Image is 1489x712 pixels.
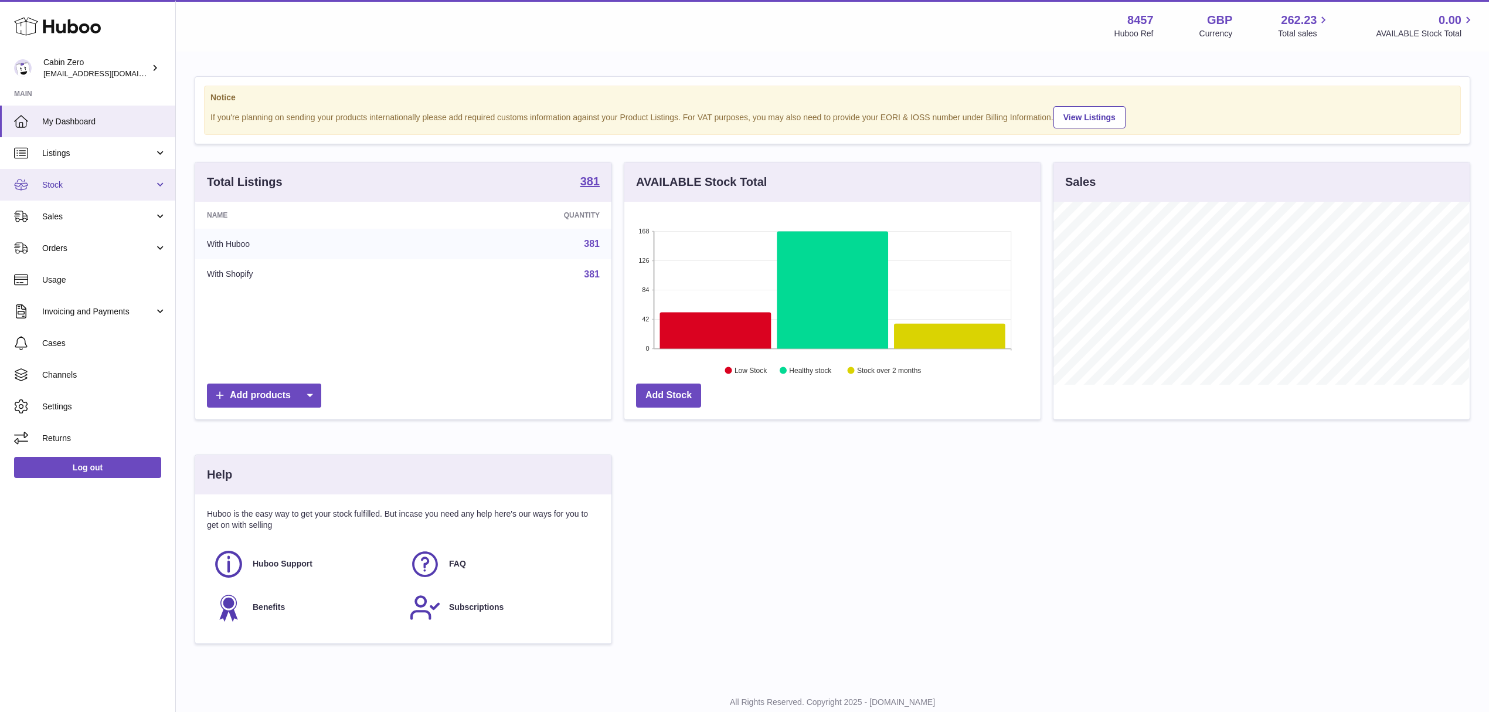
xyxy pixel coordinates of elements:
h3: AVAILABLE Stock Total [636,174,767,190]
text: 126 [638,257,649,264]
div: Cabin Zero [43,57,149,79]
a: View Listings [1053,106,1126,128]
a: FAQ [409,548,594,580]
span: Returns [42,433,166,444]
text: 0 [645,345,649,352]
strong: 8457 [1127,12,1154,28]
span: Cases [42,338,166,349]
td: With Shopify [195,259,420,290]
span: FAQ [449,558,466,569]
p: Huboo is the easy way to get your stock fulfilled. But incase you need any help here's our ways f... [207,508,600,531]
text: 84 [642,286,649,293]
a: Subscriptions [409,592,594,623]
a: Add products [207,384,321,408]
a: 381 [584,269,600,279]
img: internalAdmin-8457@internal.huboo.com [14,59,32,77]
text: Low Stock [735,367,767,375]
th: Quantity [420,202,611,229]
p: All Rights Reserved. Copyright 2025 - [DOMAIN_NAME] [185,697,1480,708]
span: My Dashboard [42,116,166,127]
span: 0.00 [1439,12,1461,28]
span: Stock [42,179,154,191]
span: Orders [42,243,154,254]
td: With Huboo [195,229,420,259]
text: 168 [638,228,649,235]
text: 42 [642,316,649,323]
span: Huboo Support [253,558,312,569]
th: Name [195,202,420,229]
span: Listings [42,148,154,159]
span: Settings [42,401,166,412]
a: Log out [14,457,161,478]
h3: Total Listings [207,174,283,190]
strong: 381 [580,175,600,187]
a: 381 [584,239,600,249]
h3: Sales [1065,174,1096,190]
text: Stock over 2 months [857,367,921,375]
a: Benefits [213,592,397,623]
a: Huboo Support [213,548,397,580]
span: Subscriptions [449,602,504,613]
span: [EMAIL_ADDRESS][DOMAIN_NAME] [43,69,172,78]
span: AVAILABLE Stock Total [1376,28,1475,39]
strong: Notice [210,92,1454,103]
a: Add Stock [636,384,701,408]
a: 262.23 Total sales [1278,12,1330,39]
a: 381 [580,175,600,189]
h3: Help [207,467,232,483]
strong: GBP [1207,12,1232,28]
span: Invoicing and Payments [42,306,154,317]
div: Currency [1199,28,1233,39]
div: Huboo Ref [1114,28,1154,39]
span: Sales [42,211,154,222]
span: 262.23 [1281,12,1317,28]
span: Usage [42,274,166,286]
a: 0.00 AVAILABLE Stock Total [1376,12,1475,39]
text: Healthy stock [789,367,832,375]
span: Benefits [253,602,285,613]
span: Channels [42,369,166,381]
span: Total sales [1278,28,1330,39]
div: If you're planning on sending your products internationally please add required customs informati... [210,104,1454,128]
